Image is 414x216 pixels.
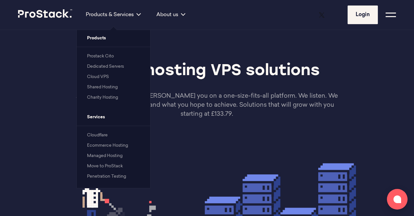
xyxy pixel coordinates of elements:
div: About us [149,11,193,19]
h1: Cloud hosting VPS solutions [37,61,377,82]
a: Ecommerce Hosting [87,143,128,148]
a: Penetration Testing [87,174,126,179]
a: Managed Hosting [87,154,123,158]
a: Dedicated Servers [87,64,124,69]
a: Shared Hosting [87,85,118,89]
a: Cloudflare [87,133,108,137]
span: Login [356,12,370,17]
a: Cloud VPS [87,75,109,79]
a: Login [348,5,378,24]
span: Products [77,30,150,47]
a: Prostack logo [18,9,73,20]
a: Charity Hosting [87,95,118,100]
a: Move to ProStack [87,164,123,168]
button: Open chat window [387,189,408,210]
span: Services [77,109,150,126]
div: Products & Services [78,11,149,19]
p: At ProStack we’ll never [PERSON_NAME] you on a one-size-fits-all platform. We listen. We listen t... [75,92,339,119]
a: Prostack Cito [87,54,114,58]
